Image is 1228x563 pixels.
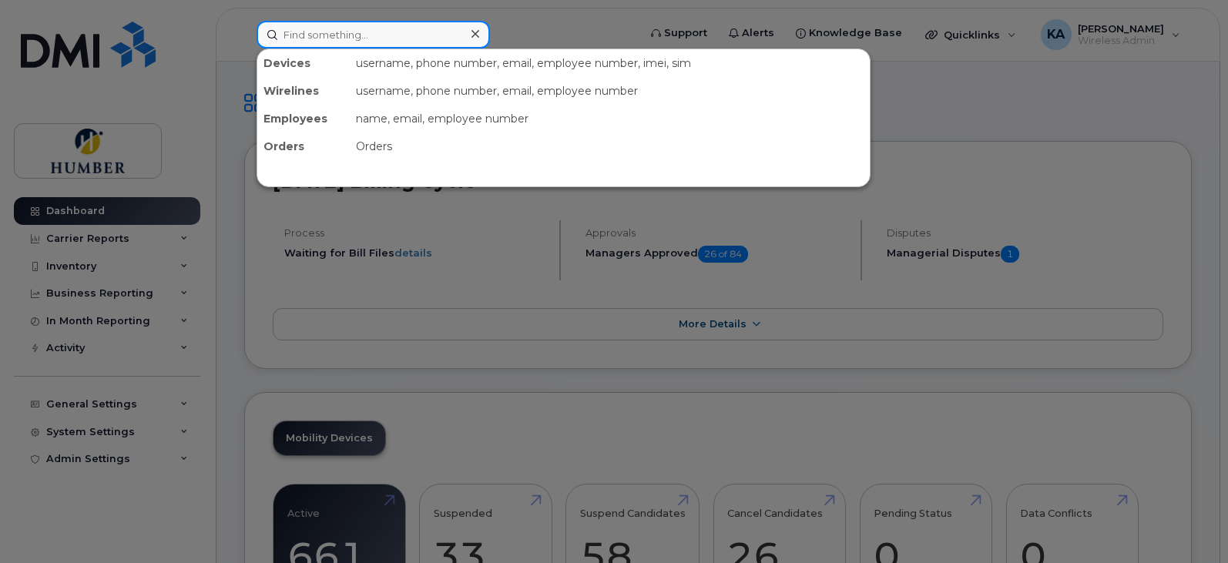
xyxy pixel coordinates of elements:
[350,132,870,160] div: Orders
[257,77,350,105] div: Wirelines
[257,105,350,132] div: Employees
[350,49,870,77] div: username, phone number, email, employee number, imei, sim
[350,105,870,132] div: name, email, employee number
[350,77,870,105] div: username, phone number, email, employee number
[257,49,350,77] div: Devices
[257,132,350,160] div: Orders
